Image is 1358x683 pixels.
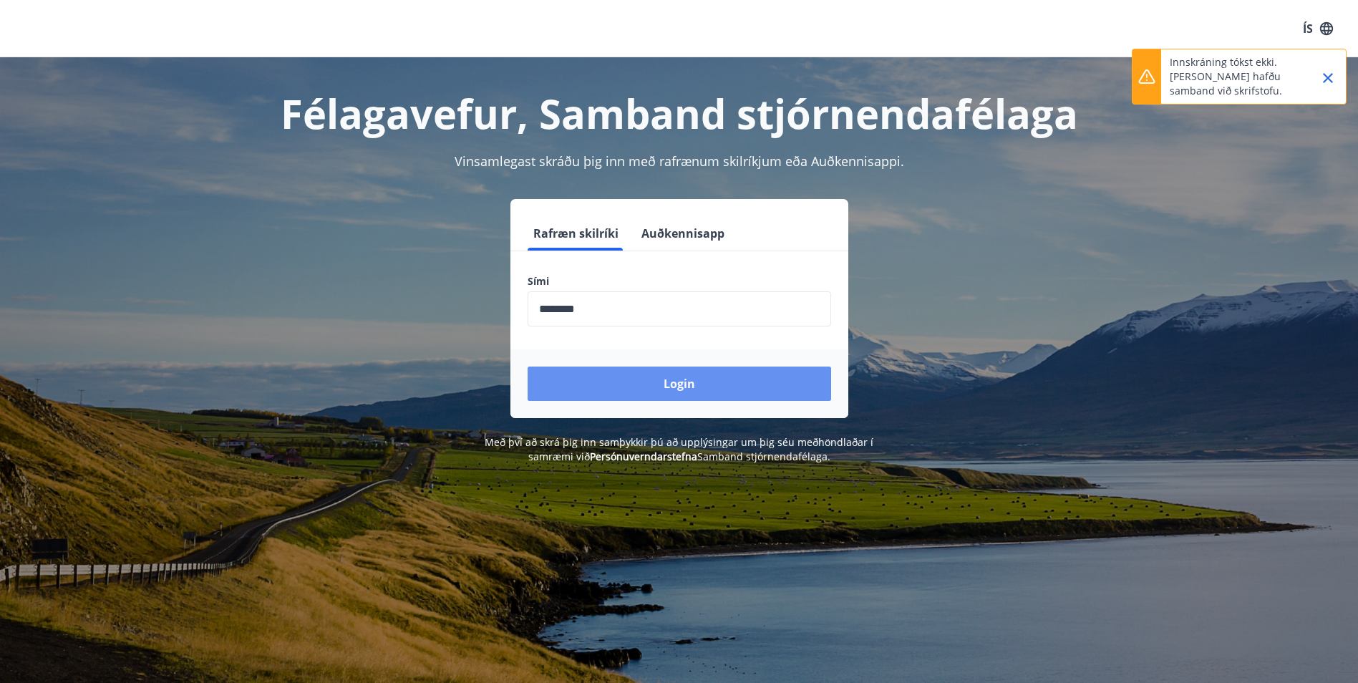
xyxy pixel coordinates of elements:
[1295,16,1341,42] button: ÍS
[636,216,730,251] button: Auðkennisapp
[1170,55,1296,98] p: Innskráning tókst ekki. [PERSON_NAME] hafðu samband við skrifstofu.
[485,435,873,463] span: Með því að skrá þig inn samþykkir þú að upplýsingar um þig séu meðhöndlaðar í samræmi við Samband...
[528,216,624,251] button: Rafræn skilríki
[1316,66,1340,90] button: Close
[181,86,1178,140] h1: Félagavefur, Samband stjórnendafélaga
[528,367,831,401] button: Login
[528,274,831,289] label: Sími
[455,152,904,170] span: Vinsamlegast skráðu þig inn með rafrænum skilríkjum eða Auðkennisappi.
[590,450,697,463] a: Persónuverndarstefna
